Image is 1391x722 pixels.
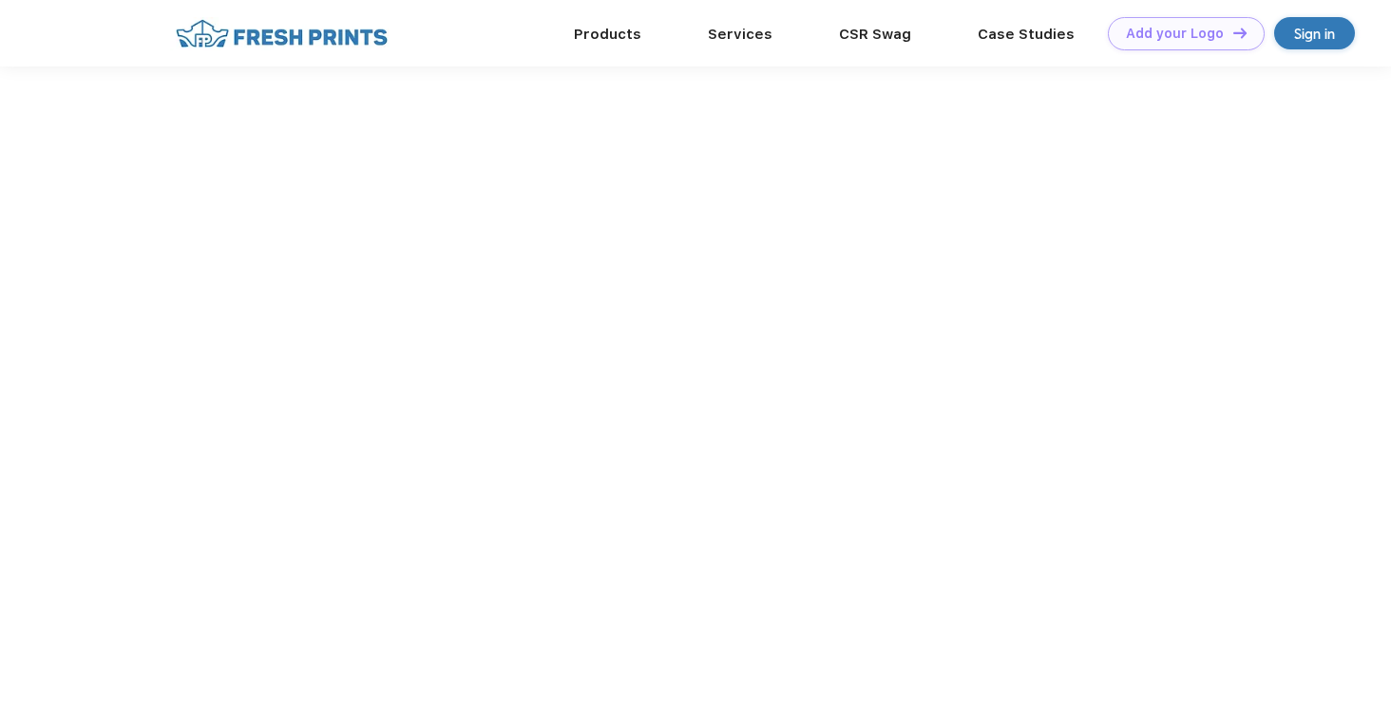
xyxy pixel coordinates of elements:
div: Add your Logo [1126,26,1224,42]
a: Products [574,26,641,43]
img: DT [1233,28,1247,38]
a: CSR Swag [839,26,911,43]
a: Sign in [1274,17,1355,49]
a: Services [708,26,772,43]
div: Sign in [1294,23,1335,45]
img: fo%20logo%202.webp [170,17,393,50]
